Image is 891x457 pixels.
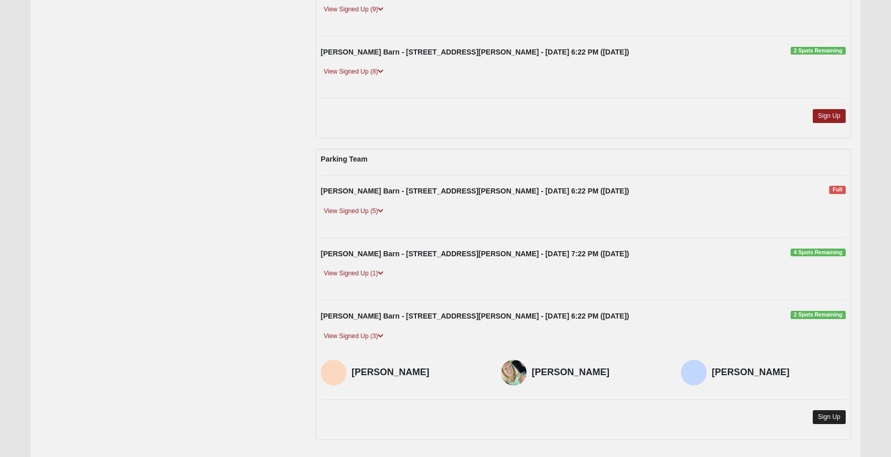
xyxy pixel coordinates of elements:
[321,66,387,77] a: View Signed Up (8)
[321,331,387,342] a: View Signed Up (3)
[321,268,387,279] a: View Signed Up (1)
[813,410,846,424] a: Sign Up
[791,249,846,257] span: 4 Spots Remaining
[321,250,629,258] strong: [PERSON_NAME] Barn - [STREET_ADDRESS][PERSON_NAME] - [DATE] 7:22 PM ([DATE])
[321,360,346,385] img: Henry Carrow
[791,47,846,55] span: 2 Spots Remaining
[321,4,387,15] a: View Signed Up (9)
[352,367,485,378] h4: [PERSON_NAME]
[813,109,846,123] a: Sign Up
[501,360,527,385] img: Vicki Slaughter
[321,155,368,163] strong: Parking Team
[791,311,846,319] span: 2 Spots Remaining
[321,187,629,195] strong: [PERSON_NAME] Barn - [STREET_ADDRESS][PERSON_NAME] - [DATE] 6:22 PM ([DATE])
[321,206,387,217] a: View Signed Up (5)
[321,48,629,56] strong: [PERSON_NAME] Barn - [STREET_ADDRESS][PERSON_NAME] - [DATE] 6:22 PM ([DATE])
[829,186,845,194] span: Full
[321,312,629,320] strong: [PERSON_NAME] Barn - [STREET_ADDRESS][PERSON_NAME] - [DATE] 6:22 PM ([DATE])
[532,367,666,378] h4: [PERSON_NAME]
[712,367,846,378] h4: [PERSON_NAME]
[681,360,707,385] img: Kendall Tant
